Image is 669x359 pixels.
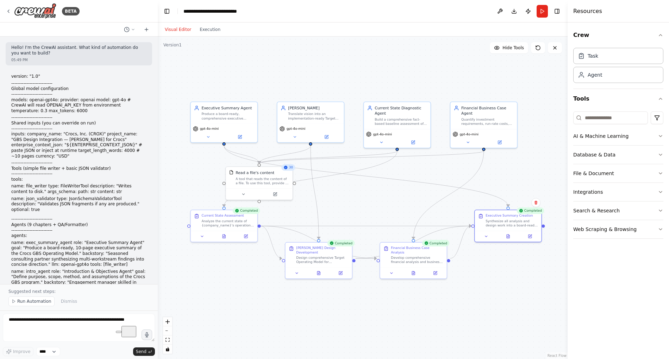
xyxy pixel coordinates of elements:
g: Edge from cd67b04d-f14a-4907-914c-d88a1cd3271d to af26b278-3b2e-4cda-914c-e036eaabedfc [308,146,321,239]
div: Current State Diagnostic Agent [375,105,427,116]
button: Open in side panel [484,139,515,146]
div: BETA [62,7,80,15]
h1: --------------------------- [11,228,146,233]
p: version: "1.0" [11,74,146,79]
h1: --------------------------- [11,171,146,177]
span: gpt-4o-mini [459,132,479,136]
p: name: intro_agent role: "Introduction & Objectives Agent" goal: "Define purpose, scope, method, a... [11,269,146,296]
div: A tool that reads the content of a file. To use this tool, provide a 'file_path' parameter with t... [236,177,289,185]
button: File & Document [573,164,663,182]
button: Switch to previous chat [121,25,138,34]
g: Edge from f4fbb1c0-94d2-40c6-91b3-9ef20e5783ca to af26b278-3b2e-4cda-914c-e036eaabedfc [261,223,282,261]
img: FileReadTool [229,170,233,174]
h1: --------------------------- [11,160,146,166]
span: Run Automation [17,299,51,304]
div: CompletedFinancial Business Case AnalysisDevelop comprehensive financial analysis and business ca... [380,242,447,279]
h1: --------------------------- [11,217,146,222]
div: Current State Assessment [201,213,244,218]
button: Open in side panel [331,270,350,276]
div: Analyze the current state of {company_name}'s operations to establish baseline for GBS transforma... [201,219,254,227]
span: gpt-4o-mini [287,127,306,131]
div: Version 1 [163,42,182,48]
button: Improve [3,347,33,356]
span: 30 [289,165,293,169]
div: Completed [327,240,355,246]
p: tools: [11,177,146,182]
button: Delete node [531,198,540,207]
button: Open in side panel [398,139,429,146]
g: Edge from df350d12-a692-4aea-a679-9c086ca2985b to 54c53608-7eca-4898-92b6-d864945c2d05 [450,223,471,261]
div: 05:49 PM [11,57,146,63]
div: [PERSON_NAME]Translate vision into an implementation-ready Target Operating Model for {company_na... [277,102,344,143]
span: Dismiss [61,299,77,304]
button: Search & Research [573,201,663,220]
div: Build a comprehensive fact-based baseline assessment of current services, KPIs, technology landsc... [375,117,427,126]
button: Open in side panel [426,270,445,276]
g: Edge from cd67b04d-f14a-4907-914c-d88a1cd3271d to 70cb7176-2e34-4971-93f0-3f337cdb4257 [256,146,313,164]
button: zoom in [163,317,172,326]
div: Develop comprehensive financial analysis and business case for {company_name} GBS transformation ... [391,256,443,264]
button: Tools [573,89,663,109]
textarea: To enrich screen reader interactions, please activate Accessibility in Grammarly extension settings [3,314,155,342]
h1: --------------------------- [11,126,146,132]
div: Translate vision into an implementation-ready Target Operating Model for {company_name}, defining... [288,112,340,121]
button: Click to speak your automation idea [142,329,152,340]
button: Visual Editor [161,25,195,34]
button: AI & Machine Learning [573,127,663,145]
button: View output [213,233,236,239]
h1: Shared inputs (you can override on run) [11,121,146,126]
span: Improve [13,349,30,354]
h1: --------------------------- [11,81,146,86]
a: React Flow attribution [548,354,567,358]
div: Crew [573,45,663,89]
button: toggle interactivity [163,345,172,354]
button: Open in side panel [521,233,539,239]
button: Integrations [573,183,663,201]
button: Open in side panel [225,134,255,140]
button: Crew [573,25,663,45]
button: View output [402,270,425,276]
button: Open in side panel [237,233,255,239]
img: Logo [14,3,56,19]
g: Edge from 198e1c4b-9b3b-4347-af59-29d34845fd1a to 70cb7176-2e34-4971-93f0-3f337cdb4257 [221,146,262,164]
div: Agent [588,71,602,78]
div: Financial Business Case Agent [461,105,514,116]
div: Read a file's content [236,170,274,175]
div: Executive Summary Agent [201,105,254,111]
div: Completed [517,207,544,214]
button: Execution [195,25,225,34]
button: View output [307,270,330,276]
button: Hide left sidebar [162,6,172,16]
div: CompletedCurrent State AssessmentAnalyze the current state of {company_name}'s operations to esta... [190,210,258,242]
g: Edge from 32901154-26f4-4597-826b-5cb34c7142ef to 70cb7176-2e34-4971-93f0-3f337cdb4257 [256,151,486,163]
button: Send [133,347,155,356]
h1: Global model configuration [11,86,146,92]
button: fit view [163,335,172,345]
div: Financial Business Case Analysis [391,246,443,255]
div: Quantify investment requirements, run-rate costs, savings opportunities, ROI calculations, sensit... [461,117,514,126]
button: Open in side panel [311,134,342,140]
g: Edge from f4fbb1c0-94d2-40c6-91b3-9ef20e5783ca to 54c53608-7eca-4898-92b6-d864945c2d05 [261,223,471,229]
h1: --------------------------- [11,115,146,121]
h4: Resources [573,7,602,15]
div: Tools [573,109,663,244]
div: Executive Summary Creation [486,213,533,218]
button: Hide right sidebar [552,6,562,16]
button: Open in side panel [260,191,290,197]
g: Edge from 198e1c4b-9b3b-4347-af59-29d34845fd1a to 54c53608-7eca-4898-92b6-d864945c2d05 [221,146,511,207]
div: Design comprehensive Target Operating Model for {company_name} GBS transformation based on curren... [296,256,349,264]
p: name: json_validator type: JsonSchemaValidatorTool description: "Validates JSON fragments if any ... [11,196,146,213]
button: Hide Tools [490,42,528,53]
p: models: openai-gpt4o: provider: openai model: gpt-4o # CrewAI will read OPENAI_API_KEY from envir... [11,97,146,114]
div: Task [588,52,598,59]
button: Database & Data [573,146,663,164]
div: Produce a board-ready, comprehensive executive summary of the Crocs GBS Operating Model for {comp... [201,112,254,121]
div: Completed [422,240,449,246]
button: Dismiss [57,296,81,306]
h1: Agents (9 chapters + QA/Formatter) [11,222,146,228]
p: Hello! I'm the CrewAI assistant. What kind of automation do you want to build? [11,45,146,56]
span: Send [136,349,146,354]
h1: --------------------------- [11,92,146,97]
span: gpt-4o-mini [373,132,392,136]
div: Synthesize all analysis and design work into a board-ready executive summary for {company_name} G... [486,219,538,227]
